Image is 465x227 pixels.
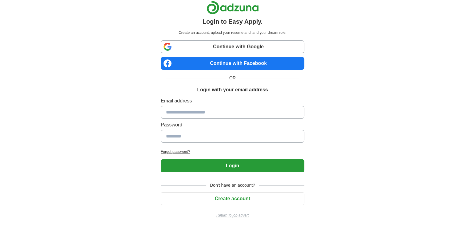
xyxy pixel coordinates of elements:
span: OR [226,75,239,81]
p: Create an account, upload your resume and land your dream role. [162,30,303,35]
img: Adzuna logo [207,1,259,14]
a: Create account [161,196,304,201]
label: Password [161,121,304,129]
h1: Login with your email address [197,86,268,94]
button: Login [161,159,304,172]
a: Forgot password? [161,149,304,154]
a: Return to job advert [161,213,304,218]
button: Create account [161,192,304,205]
label: Email address [161,97,304,105]
span: Don't have an account? [206,182,259,189]
h1: Login to Easy Apply. [203,17,263,26]
a: Continue with Google [161,40,304,53]
a: Continue with Facebook [161,57,304,70]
